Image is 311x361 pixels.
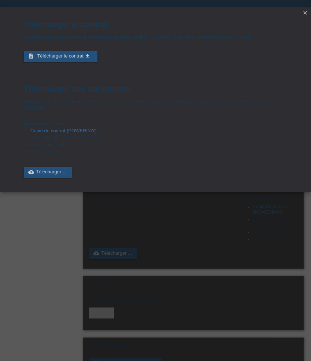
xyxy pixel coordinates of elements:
[28,53,34,59] i: description
[37,53,83,59] span: Télécharger le contrat
[24,34,287,40] p: Veuillez télécharger le contrat maintenant. Ensuite, veuillez l‘imprimer, le signer et le faire s...
[24,20,287,29] h1: Télécharger le contrat
[302,10,308,16] i: close
[30,149,287,156] li: Reçu d'achat
[30,135,287,142] li: Carte d'identité / copie du passeport
[30,142,287,149] li: Permis de séjour
[24,167,72,178] a: cloud_uploadTélécharger ...
[28,169,34,175] i: cloud_upload
[85,53,90,59] i: get_app
[30,128,97,133] a: Copie du contrat (POWERPAY)
[24,84,287,93] h1: Télécharger des documents
[24,51,97,62] a: description Télécharger le contrat get_app
[24,121,287,126] h4: Documents requis
[300,9,310,18] a: close
[24,99,287,110] p: N'oubliez pas de télécharger et de confirmer les documents requis. Ce n'est qu'alors que l'achat ...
